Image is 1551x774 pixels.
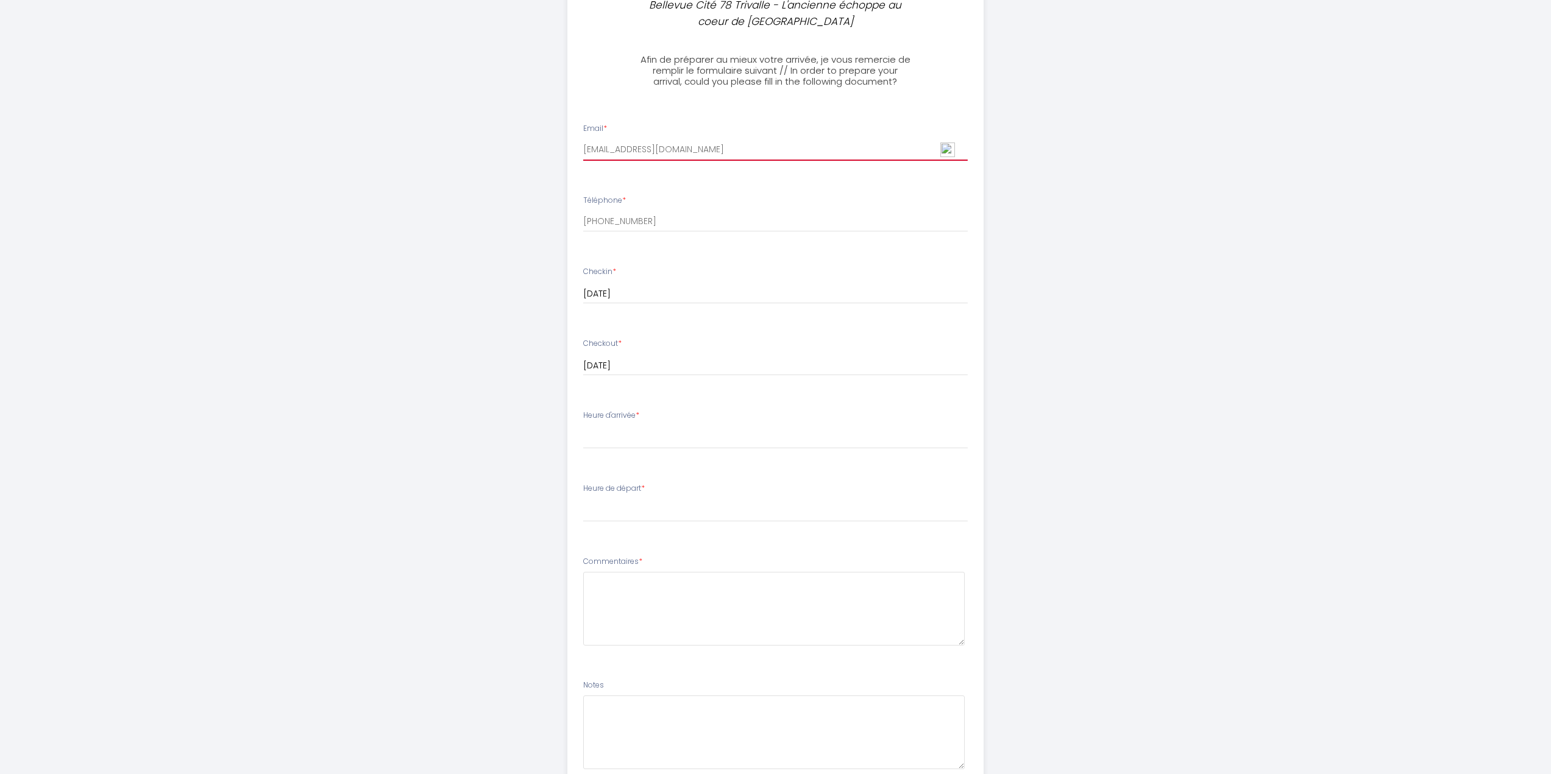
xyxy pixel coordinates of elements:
[583,266,616,278] label: Checkin
[583,556,642,568] label: Commentaires
[583,195,626,206] label: Téléphone
[583,123,607,135] label: Email
[583,410,639,421] label: Heure d'arrivée
[640,54,911,87] h3: Afin de préparer au mieux votre arrivée, je vous remercie de remplir le formulaire suivant // In ...
[583,483,645,494] label: Heure de départ
[583,338,622,350] label: Checkout
[583,680,604,691] label: Notes
[940,142,955,157] img: npw-badge-icon-locked.svg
